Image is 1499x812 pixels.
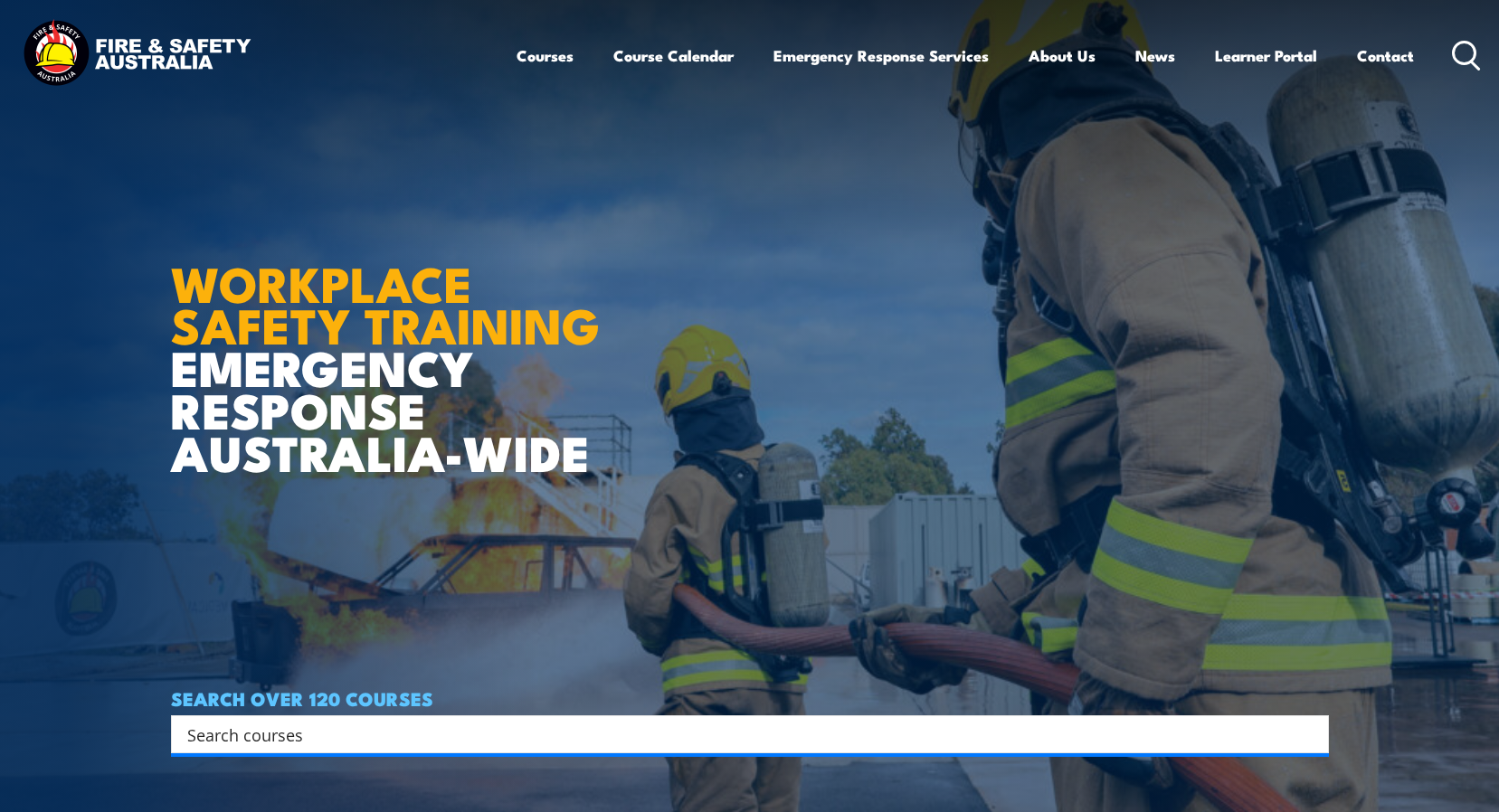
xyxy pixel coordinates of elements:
a: Course Calendar [613,32,734,80]
a: Learner Portal [1215,32,1317,80]
h1: EMERGENCY RESPONSE AUSTRALIA-WIDE [171,216,613,473]
a: News [1135,32,1175,80]
strong: WORKPLACE SAFETY TRAINING [171,244,600,362]
button: Search magnifier button [1297,722,1323,747]
input: Search input [187,721,1289,748]
a: About Us [1029,32,1096,80]
h4: SEARCH OVER 120 COURSES [171,688,1329,708]
a: Emergency Response Services [773,32,989,80]
form: Search form [191,722,1293,747]
a: Contact [1357,32,1414,80]
a: Courses [517,32,574,80]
